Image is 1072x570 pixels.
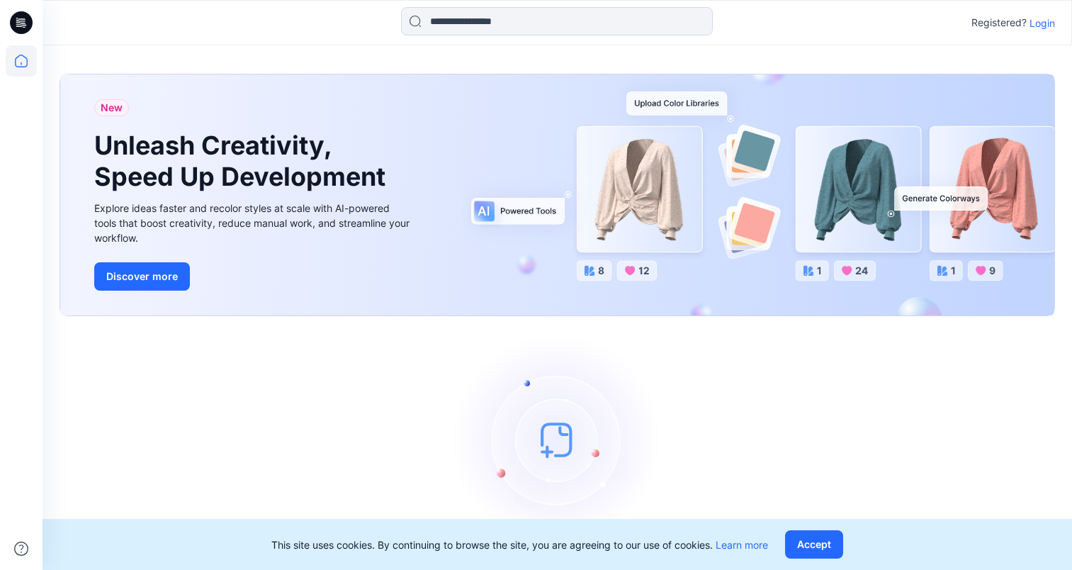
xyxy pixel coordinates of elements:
[716,539,768,551] a: Learn more
[1029,16,1055,30] p: Login
[785,530,843,559] button: Accept
[94,130,392,191] h1: Unleash Creativity, Speed Up Development
[94,262,413,291] a: Discover more
[971,14,1027,31] p: Registered?
[451,333,664,546] img: empty-state-image.svg
[101,99,123,116] span: New
[94,201,413,245] div: Explore ideas faster and recolor styles at scale with AI-powered tools that boost creativity, red...
[94,262,190,291] button: Discover more
[271,537,768,552] p: This site uses cookies. By continuing to browse the site, you are agreeing to our use of cookies.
